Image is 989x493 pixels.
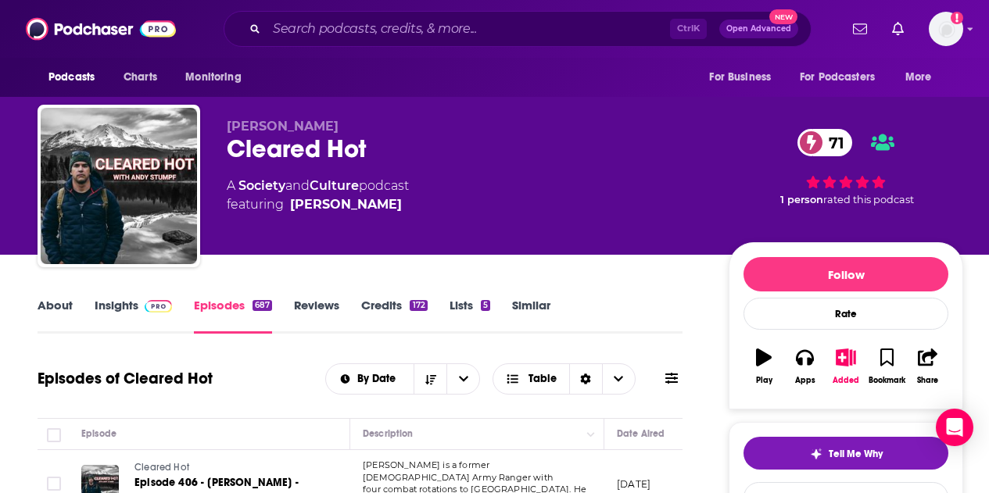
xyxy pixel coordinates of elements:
button: open menu [326,373,414,384]
button: open menu [698,63,790,92]
button: Follow [744,257,948,291]
span: Charts [124,66,157,88]
span: Podcasts [48,66,95,88]
span: Table [529,373,557,384]
button: open menu [38,63,115,92]
span: More [905,66,932,88]
span: Toggle select row [47,477,61,491]
span: featuring [227,195,409,214]
div: A podcast [227,177,409,214]
a: Credits172 [361,298,427,334]
span: Logged in as SarahCBreivogel [929,12,963,46]
p: [DATE] [617,477,650,491]
span: Ctrl K [670,19,707,39]
div: Episode [81,424,116,443]
h2: Choose List sort [325,363,481,395]
div: Rate [744,298,948,330]
div: Apps [795,376,815,385]
button: Choose View [493,363,636,395]
span: For Podcasters [800,66,875,88]
button: open menu [790,63,898,92]
span: Open Advanced [726,25,791,33]
span: [PERSON_NAME] is a former [DEMOGRAPHIC_DATA] Army Ranger with [363,459,553,483]
span: and [285,178,310,193]
div: 71 1 personrated this podcast [729,119,963,216]
a: InsightsPodchaser Pro [95,298,172,334]
input: Search podcasts, credits, & more... [267,16,670,41]
div: Search podcasts, credits, & more... [224,11,812,47]
a: Lists5 [450,298,490,334]
button: Open AdvancedNew [719,20,798,38]
button: Apps [784,338,825,395]
button: Show profile menu [929,12,963,46]
span: By Date [357,373,401,384]
a: Similar [512,298,550,334]
button: Sort Direction [414,364,446,394]
div: Open Intercom Messenger [936,409,973,446]
span: Cleared Hot [134,462,189,473]
a: Reviews [294,298,339,334]
span: 71 [813,129,852,156]
img: tell me why sparkle [810,448,822,460]
button: open menu [446,364,479,394]
img: Cleared Hot [41,108,197,264]
div: 172 [410,300,427,311]
button: open menu [174,63,261,92]
img: Podchaser Pro [145,300,172,313]
img: User Profile [929,12,963,46]
a: Culture [310,178,359,193]
a: Show notifications dropdown [847,16,873,42]
span: For Business [709,66,771,88]
button: open menu [894,63,951,92]
svg: Add a profile image [951,12,963,24]
a: Society [238,178,285,193]
a: Charts [113,63,167,92]
div: Added [833,376,859,385]
div: Play [756,376,772,385]
img: Podchaser - Follow, Share and Rate Podcasts [26,14,176,44]
button: tell me why sparkleTell Me Why [744,437,948,470]
a: Show notifications dropdown [886,16,910,42]
span: rated this podcast [823,194,914,205]
span: [PERSON_NAME] [227,119,339,134]
div: Sort Direction [569,364,602,394]
a: Episodes687 [194,298,272,334]
button: Play [744,338,784,395]
button: Bookmark [866,338,907,395]
a: Andy Stumpf [290,195,402,214]
span: New [769,9,797,24]
div: Date Aired [617,424,665,443]
button: Added [826,338,866,395]
button: Share [908,338,948,395]
span: Tell Me Why [829,448,883,460]
div: Description [363,424,413,443]
span: 1 person [780,194,823,205]
h1: Episodes of Cleared Hot [38,369,213,388]
div: 5 [481,300,490,311]
div: Share [917,376,938,385]
a: About [38,298,73,334]
button: Column Actions [582,425,600,444]
a: Cleared Hot [134,461,322,475]
div: Bookmark [869,376,905,385]
span: Monitoring [185,66,241,88]
div: 687 [253,300,272,311]
a: 71 [797,129,852,156]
